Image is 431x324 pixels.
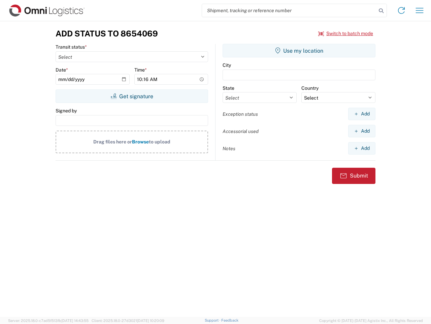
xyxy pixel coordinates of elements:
[56,108,77,114] label: Signed by
[301,85,319,91] label: Country
[223,85,234,91] label: State
[319,318,423,324] span: Copyright © [DATE]-[DATE] Agistix Inc., All Rights Reserved
[221,318,238,322] a: Feedback
[56,29,158,38] h3: Add Status to 8654069
[332,168,375,184] button: Submit
[223,44,375,57] button: Use my location
[56,67,68,73] label: Date
[348,125,375,137] button: Add
[92,319,164,323] span: Client: 2025.18.0-27d3021
[205,318,222,322] a: Support
[202,4,376,17] input: Shipment, tracking or reference number
[137,319,164,323] span: [DATE] 10:20:09
[132,139,149,144] span: Browse
[223,145,235,152] label: Notes
[149,139,170,144] span: to upload
[223,111,258,117] label: Exception status
[348,108,375,120] button: Add
[134,67,147,73] label: Time
[318,28,373,39] button: Switch to batch mode
[56,89,208,103] button: Get signature
[223,62,231,68] label: City
[348,142,375,155] button: Add
[61,319,89,323] span: [DATE] 14:43:55
[223,128,259,134] label: Accessorial used
[56,44,87,50] label: Transit status
[93,139,132,144] span: Drag files here or
[8,319,89,323] span: Server: 2025.18.0-c7ad5f513fb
